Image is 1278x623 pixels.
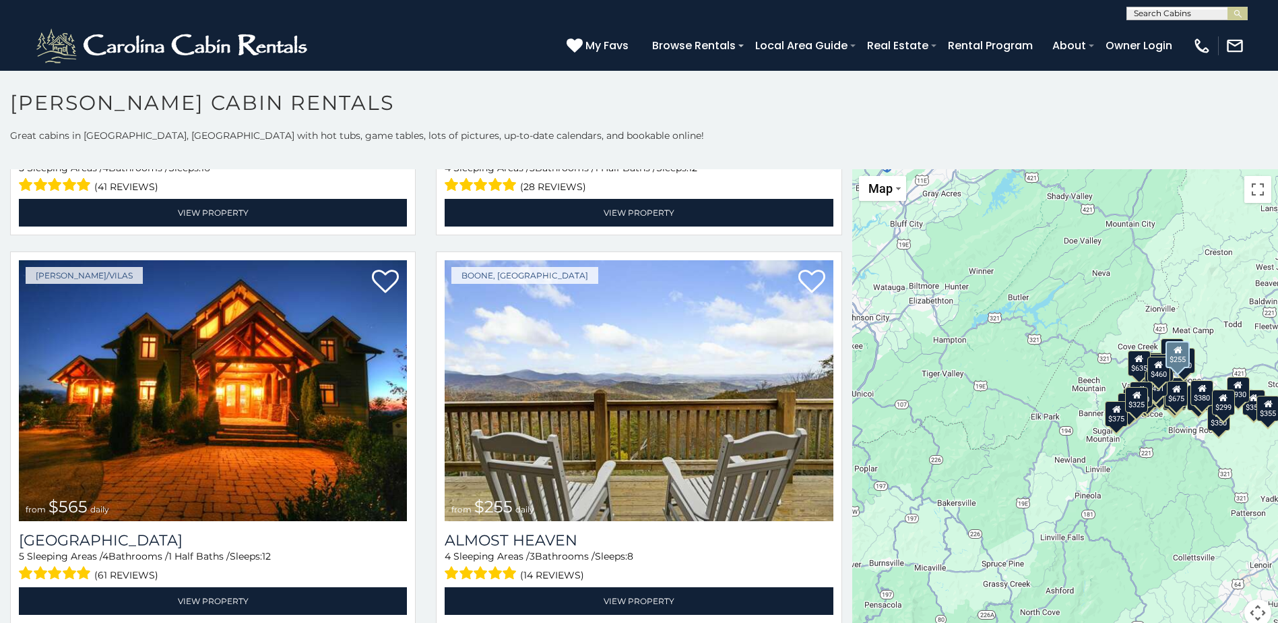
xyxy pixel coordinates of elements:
div: $400 [1130,382,1153,407]
a: Owner Login [1099,34,1179,57]
img: Wilderness Lodge [19,260,407,521]
div: $380 [1190,380,1213,406]
a: About [1046,34,1093,57]
a: Almost Heaven [445,531,833,550]
h3: Wilderness Lodge [19,531,407,550]
div: $565 [1147,353,1170,378]
span: daily [515,504,534,514]
div: $350 [1207,405,1230,431]
button: Toggle fullscreen view [1244,176,1271,203]
div: $675 [1165,381,1188,407]
div: $460 [1147,357,1170,382]
a: View Property [445,199,833,227]
div: $410 [1138,367,1161,392]
span: $565 [49,497,88,516]
span: 1 Half Baths / [168,550,230,562]
span: 3 [530,550,535,562]
img: White-1-2.png [34,26,313,66]
span: My Favs [585,37,629,54]
div: $325 [1125,387,1148,413]
div: $320 [1161,338,1184,364]
span: 8 [627,550,633,562]
a: Add to favorites [798,268,825,297]
div: $451 [1145,371,1168,396]
span: from [451,504,472,514]
div: $635 [1128,351,1151,376]
span: (28 reviews) [520,178,586,196]
div: $375 [1105,401,1128,427]
span: (41 reviews) [94,178,158,196]
div: $355 [1242,390,1265,415]
img: mail-regular-white.png [1225,36,1244,55]
a: Wilderness Lodge from $565 daily [19,260,407,521]
div: $930 [1227,377,1250,403]
a: Rental Program [941,34,1040,57]
a: My Favs [567,37,632,55]
div: Sleeping Areas / Bathrooms / Sleeps: [445,161,833,196]
a: Browse Rentals [645,34,742,57]
a: Add to favorites [372,268,399,297]
a: [PERSON_NAME]/Vilas [26,267,143,284]
span: $255 [474,497,513,516]
a: Boone, [GEOGRAPHIC_DATA] [451,267,598,284]
div: $425 [1147,354,1170,380]
div: Sleeping Areas / Bathrooms / Sleeps: [19,550,407,584]
a: View Property [445,587,833,615]
span: 4 [445,550,451,562]
a: [GEOGRAPHIC_DATA] [19,531,407,550]
a: Local Area Guide [748,34,854,57]
a: Almost Heaven from $255 daily [445,260,833,521]
span: (14 reviews) [520,566,584,584]
a: Real Estate [860,34,935,57]
div: $255 [1165,341,1190,368]
span: Map [868,181,893,196]
button: Change map style [859,176,906,201]
span: 12 [262,550,271,562]
img: phone-regular-white.png [1192,36,1211,55]
span: daily [90,504,109,514]
div: $299 [1211,390,1234,415]
span: (61 reviews) [94,566,158,584]
div: Sleeping Areas / Bathrooms / Sleeps: [19,161,407,196]
div: Sleeping Areas / Bathrooms / Sleeps: [445,550,833,584]
a: View Property [19,587,407,615]
span: 4 [102,550,108,562]
div: $395 [1163,378,1186,403]
span: 5 [19,550,24,562]
span: from [26,504,46,514]
img: Almost Heaven [445,260,833,521]
a: View Property [19,199,407,227]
